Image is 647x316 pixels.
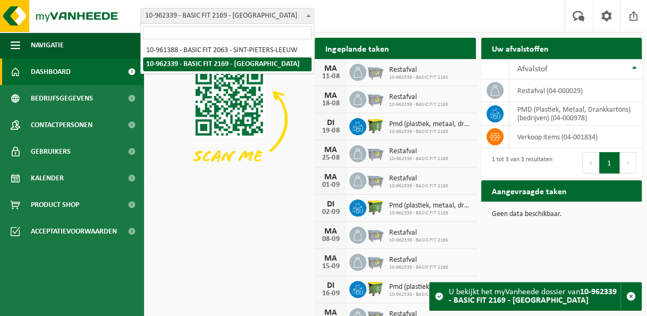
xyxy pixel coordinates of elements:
span: Restafval [389,256,448,264]
span: 10-962339 - BASIC FIT 2169 [389,292,470,298]
div: 08-09 [320,236,341,243]
div: 25-08 [320,154,341,162]
button: Previous [582,152,599,173]
span: Pmd (plastiek, metaal, drankkartons) (bedrijven) [389,283,470,292]
li: 10-962339 - BASIC FIT 2169 - [GEOGRAPHIC_DATA] [143,57,312,71]
li: 10-961388 - BASIC FIT 2063 - SINT-PIETERS-LEEUW [143,44,312,57]
img: WB-2500-GAL-GY-04 [366,62,384,80]
div: 15-09 [320,263,341,270]
button: Next [620,152,636,173]
span: Gebruikers [31,138,71,165]
div: MA [320,227,341,236]
button: 1 [599,152,620,173]
span: Dashboard [31,59,71,85]
div: DI [320,200,341,209]
strong: 10-962339 - BASIC FIT 2169 - [GEOGRAPHIC_DATA] [449,288,617,305]
div: 02-09 [320,209,341,216]
img: WB-2500-GAL-GY-04 [366,144,384,162]
img: Download de VHEPlus App [149,59,309,180]
span: 10-962339 - BASIC FIT 2169 - HALLE [140,8,314,24]
div: 01-09 [320,181,341,189]
div: 18-08 [320,100,341,107]
span: Pmd (plastiek, metaal, drankkartons) (bedrijven) [389,202,470,210]
span: 10-962339 - BASIC FIT 2169 [389,102,448,108]
span: Acceptatievoorwaarden [31,218,117,245]
span: 10-962339 - BASIC FIT 2169 [389,210,470,217]
h2: Uw afvalstoffen [481,38,559,59]
img: WB-1100-HPE-GN-51 [366,279,384,297]
div: MA [320,254,341,263]
span: Product Shop [31,192,79,218]
h2: Ingeplande taken [315,38,399,59]
div: MA [320,173,341,181]
span: Restafval [389,229,448,237]
div: 11-08 [320,73,341,80]
span: 10-962339 - BASIC FIT 2169 [389,74,448,81]
div: 16-09 [320,290,341,297]
div: DI [320,119,341,127]
td: restafval (04-000029) [509,79,642,102]
img: WB-1100-HPE-GN-51 [366,198,384,216]
h2: Aangevraagde taken [481,180,577,201]
div: MA [320,146,341,154]
span: Restafval [389,147,448,156]
span: Restafval [389,66,448,74]
div: U bekijkt het myVanheede dossier van [449,282,620,310]
div: MA [320,64,341,73]
img: WB-1100-HPE-GN-51 [366,117,384,135]
span: 10-962339 - BASIC FIT 2169 [389,183,448,189]
div: 19-08 [320,127,341,135]
span: Restafval [389,174,448,183]
img: WB-2500-GAL-GY-04 [366,89,384,107]
span: Afvalstof [517,65,548,73]
td: PMD (Plastiek, Metaal, Drankkartons) (bedrijven) (04-000978) [509,102,642,126]
span: 10-962339 - BASIC FIT 2169 - HALLE [141,9,314,23]
img: WB-2500-GAL-GY-04 [366,225,384,243]
span: 10-962339 - BASIC FIT 2169 [389,264,448,271]
span: Restafval [389,93,448,102]
p: Geen data beschikbaar. [492,211,631,218]
span: Navigatie [31,32,64,59]
div: MA [320,92,341,100]
div: 1 tot 3 van 3 resultaten [486,151,552,174]
img: WB-2500-GAL-GY-04 [366,171,384,189]
span: 10-962339 - BASIC FIT 2169 [389,156,448,162]
td: verkoop items (04-001834) [509,126,642,148]
span: Bedrijfsgegevens [31,85,93,112]
img: WB-2500-GAL-GY-04 [366,252,384,270]
div: DI [320,281,341,290]
span: Contactpersonen [31,112,93,138]
span: 10-962339 - BASIC FIT 2169 [389,237,448,244]
span: 10-962339 - BASIC FIT 2169 [389,129,470,135]
span: Pmd (plastiek, metaal, drankkartons) (bedrijven) [389,120,470,129]
span: Kalender [31,165,64,192]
